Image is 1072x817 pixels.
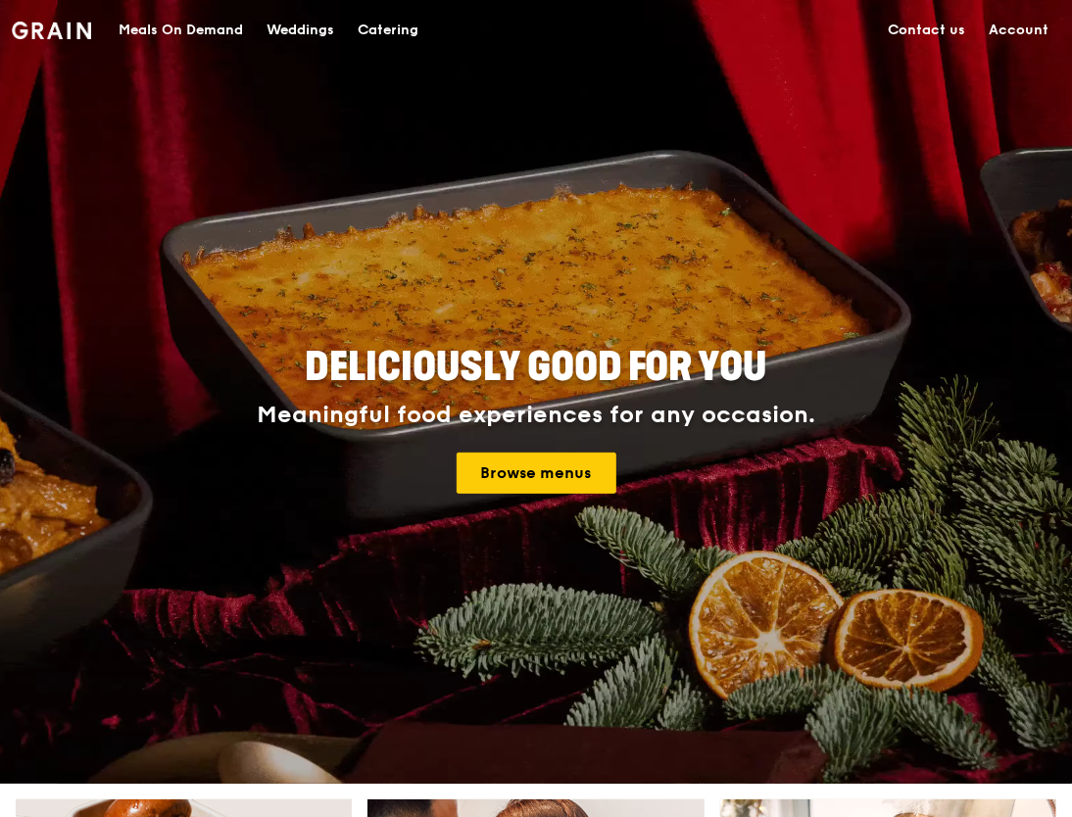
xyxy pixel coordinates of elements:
div: Meals On Demand [119,1,243,60]
a: Weddings [255,1,346,60]
div: Catering [358,1,418,60]
a: Catering [346,1,430,60]
div: Meaningful food experiences for any occasion. [183,402,889,429]
a: Browse menus [457,453,616,494]
a: Contact us [876,1,977,60]
span: Deliciously good for you [306,344,767,391]
div: Weddings [267,1,334,60]
a: Account [977,1,1060,60]
img: Grain [12,22,91,39]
